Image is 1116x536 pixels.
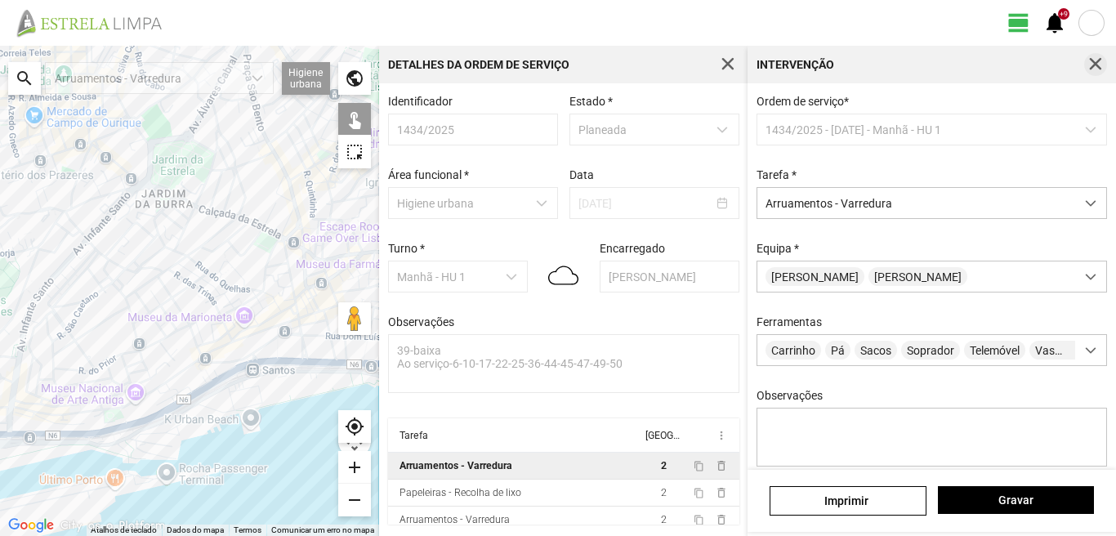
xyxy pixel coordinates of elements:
[715,513,728,526] span: delete_outline
[569,168,594,181] label: Data
[400,430,428,441] div: Tarefa
[901,341,960,360] span: Soprador
[757,242,799,255] label: Equipa *
[757,389,823,402] label: Observações
[548,258,578,293] img: 04n.svg
[4,515,58,536] img: Google
[388,242,425,255] label: Turno *
[234,525,261,534] a: Termos (abre num novo separador)
[770,486,926,516] a: Imprimir
[964,341,1025,360] span: Telemóvel
[661,460,667,471] span: 2
[338,136,371,168] div: highlight_alt
[400,460,512,471] div: Arruamentos - Varredura
[388,168,469,181] label: Área funcional *
[338,62,371,95] div: public
[600,242,665,255] label: Encarregado
[645,430,680,441] div: [GEOGRAPHIC_DATA]
[271,525,374,534] a: Comunicar um erro no mapa
[715,486,728,499] span: delete_outline
[757,168,797,181] label: Tarefa *
[167,525,224,536] button: Dados do mapa
[388,95,453,108] label: Identificador
[338,484,371,516] div: remove
[661,487,667,498] span: 2
[282,62,330,95] div: Higiene urbana
[757,315,822,328] label: Ferramentas
[1029,341,1090,360] span: Vassoura
[400,514,510,525] div: Arruamentos - Varredura
[757,95,849,108] span: Ordem de serviço
[946,494,1085,507] span: Gravar
[8,62,41,95] div: search
[338,103,371,136] div: touch_app
[715,459,728,472] span: delete_outline
[388,59,569,70] div: Detalhes da Ordem de Serviço
[757,188,1075,218] span: Arruamentos - Varredura
[1007,11,1031,35] span: view_day
[694,488,704,498] span: content_copy
[4,515,58,536] a: Abrir esta área no Google Maps (abre uma nova janela)
[825,341,850,360] span: Pá
[338,410,371,443] div: my_location
[694,515,704,525] span: content_copy
[1075,188,1107,218] div: dropdown trigger
[1042,11,1067,35] span: notifications
[388,315,454,328] label: Observações
[694,459,707,472] button: content_copy
[1058,8,1069,20] div: +9
[661,514,667,525] span: 2
[938,486,1094,514] button: Gravar
[400,487,521,498] div: Papeleiras - Recolha de lixo
[715,429,728,442] span: more_vert
[338,451,371,484] div: add
[757,59,834,70] div: Intervenção
[11,8,180,38] img: file
[766,341,821,360] span: Carrinho
[694,461,704,471] span: content_copy
[338,302,371,335] button: Arraste o Pegman para o mapa para abrir o Street View
[855,341,897,360] span: Sacos
[694,513,707,526] button: content_copy
[868,267,967,286] span: [PERSON_NAME]
[694,486,707,499] button: content_copy
[569,95,613,108] label: Estado *
[766,267,864,286] span: [PERSON_NAME]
